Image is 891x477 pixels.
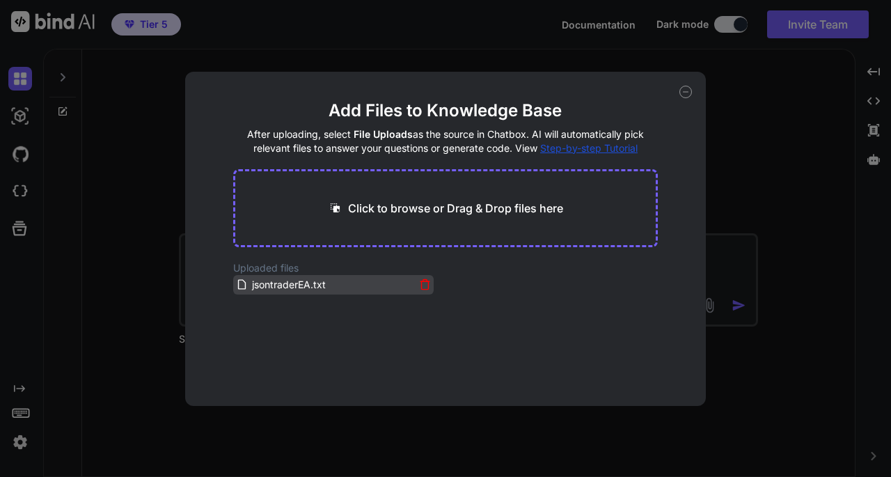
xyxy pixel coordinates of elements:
span: Step-by-step Tutorial [540,142,638,154]
span: File Uploads [354,128,413,140]
h2: Uploaded files [233,261,659,275]
h4: After uploading, select as the source in Chatbox. AI will automatically pick relevant files to an... [233,127,659,155]
p: Click to browse or Drag & Drop files here [348,200,563,217]
span: jsontraderEA.txt [251,276,327,293]
h2: Add Files to Knowledge Base [233,100,659,122]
